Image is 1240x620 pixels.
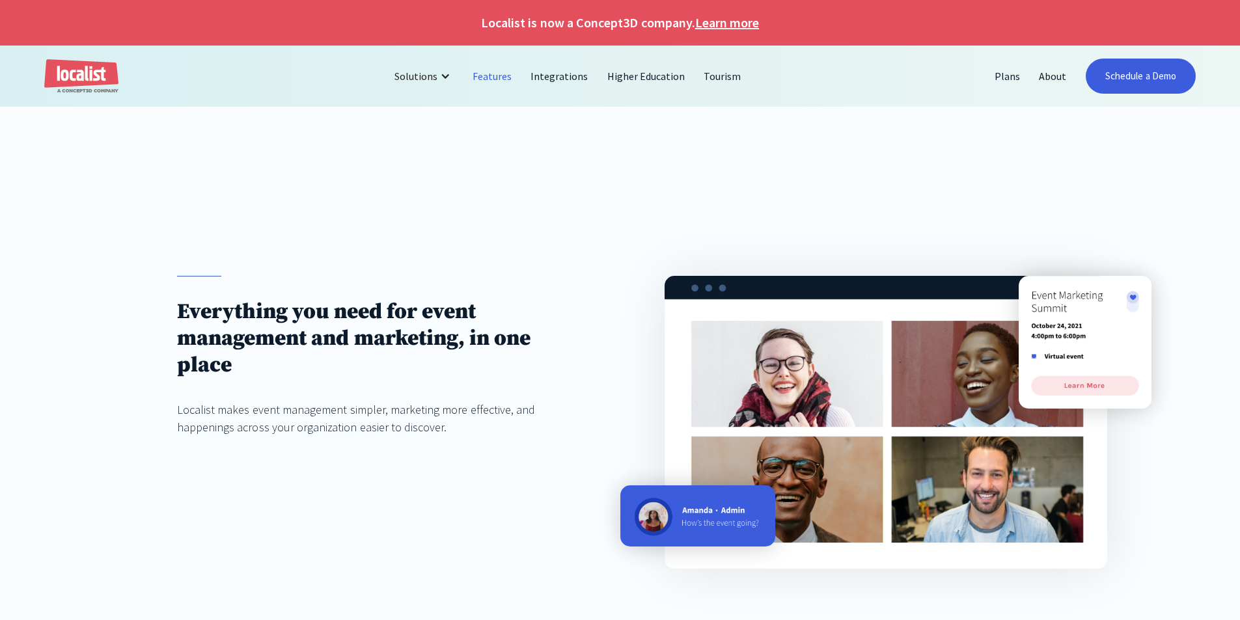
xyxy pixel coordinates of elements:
[985,61,1030,92] a: Plans
[695,61,751,92] a: Tourism
[177,401,575,436] div: Localist makes event management simpler, marketing more effective, and happenings across your org...
[177,299,575,379] h1: Everything you need for event management and marketing, in one place
[44,59,118,94] a: home
[394,68,437,84] div: Solutions
[1086,59,1196,94] a: Schedule a Demo
[463,61,521,92] a: Features
[385,61,463,92] div: Solutions
[695,13,759,33] a: Learn more
[521,61,598,92] a: Integrations
[598,61,695,92] a: Higher Education
[1030,61,1076,92] a: About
